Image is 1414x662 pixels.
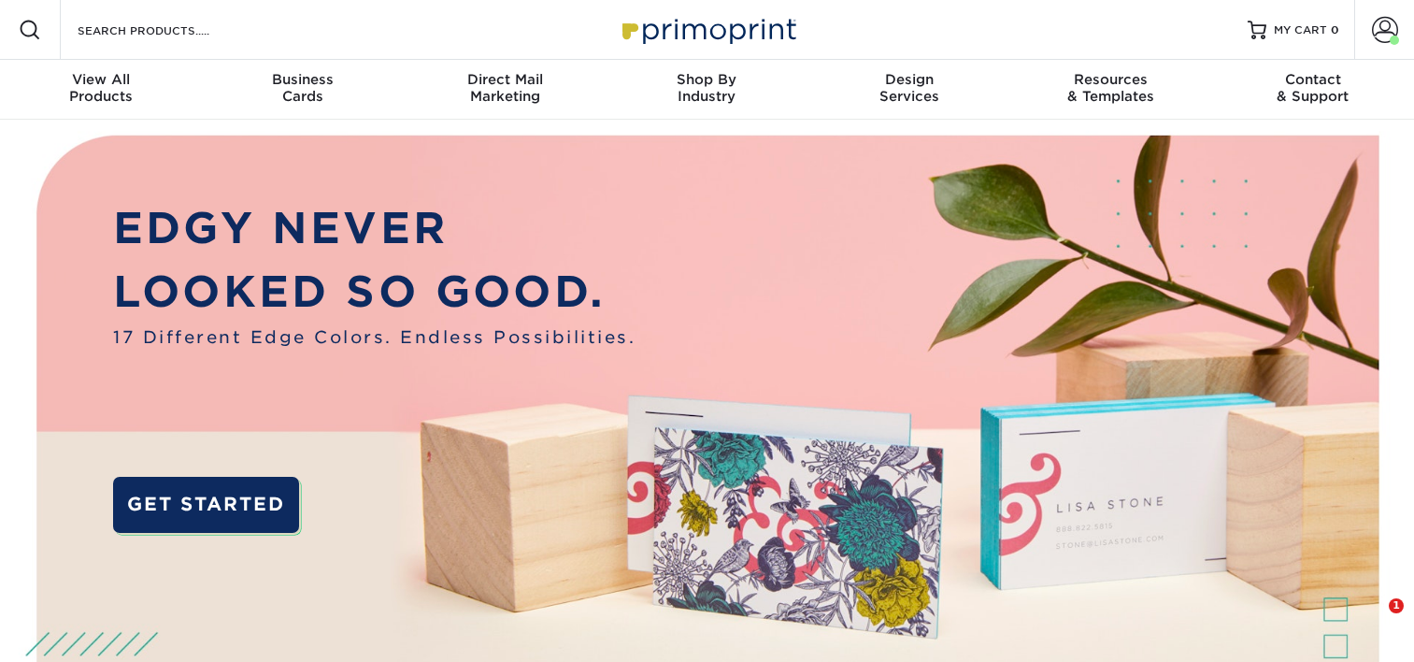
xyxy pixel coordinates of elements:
[1212,71,1414,88] span: Contact
[606,71,807,88] span: Shop By
[1331,23,1339,36] span: 0
[202,71,404,105] div: Cards
[614,9,801,50] img: Primoprint
[113,260,636,324] p: LOOKED SO GOOD.
[606,60,807,120] a: Shop ByIndustry
[113,477,299,533] a: GET STARTED
[202,60,404,120] a: BusinessCards
[1212,71,1414,105] div: & Support
[808,71,1010,88] span: Design
[1389,598,1404,613] span: 1
[808,71,1010,105] div: Services
[113,324,636,350] span: 17 Different Edge Colors. Endless Possibilities.
[1274,22,1327,38] span: MY CART
[76,19,258,41] input: SEARCH PRODUCTS.....
[1010,71,1212,88] span: Resources
[404,71,606,105] div: Marketing
[202,71,404,88] span: Business
[606,71,807,105] div: Industry
[1350,598,1395,643] iframe: Intercom live chat
[404,71,606,88] span: Direct Mail
[808,60,1010,120] a: DesignServices
[1010,60,1212,120] a: Resources& Templates
[113,196,636,260] p: EDGY NEVER
[1212,60,1414,120] a: Contact& Support
[404,60,606,120] a: Direct MailMarketing
[1010,71,1212,105] div: & Templates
